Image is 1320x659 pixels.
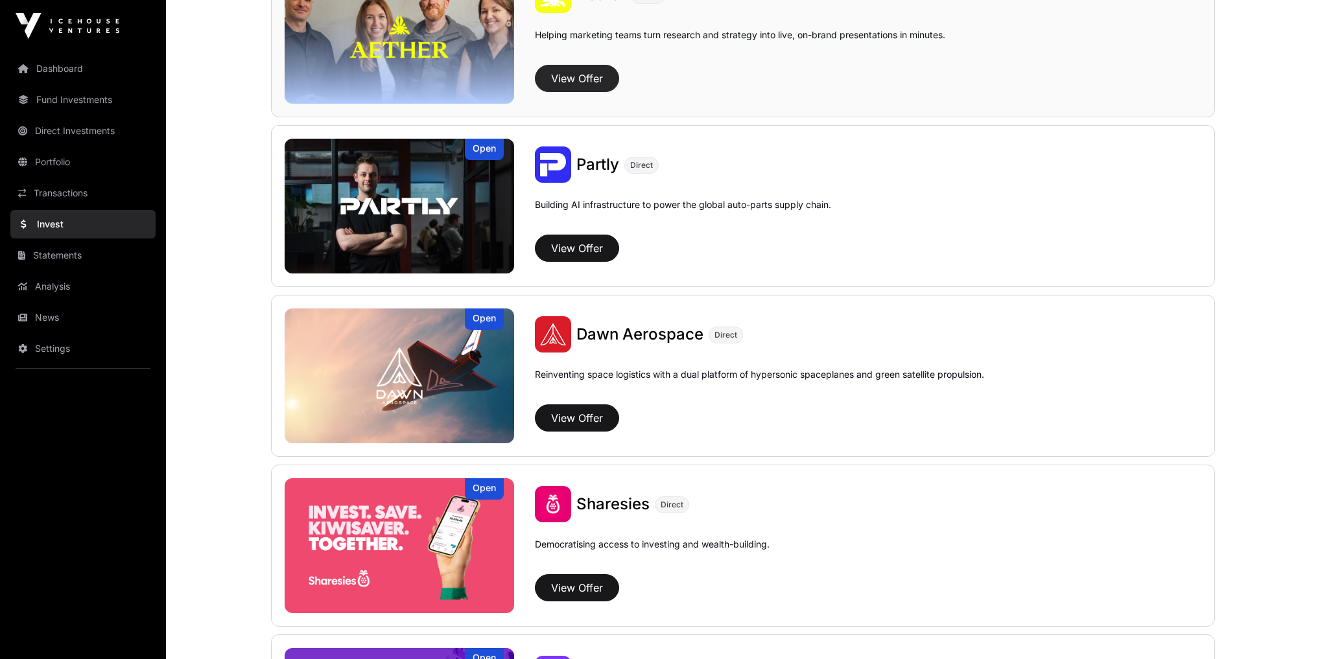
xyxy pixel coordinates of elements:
p: Helping marketing teams turn research and strategy into live, on-brand presentations in minutes. [535,29,945,60]
div: Open [465,308,504,330]
a: Settings [10,334,156,363]
a: Dashboard [10,54,156,83]
a: Transactions [10,179,156,207]
button: View Offer [535,574,619,601]
img: Dawn Aerospace [285,308,514,443]
p: Reinventing space logistics with a dual platform of hypersonic spaceplanes and green satellite pr... [535,368,984,399]
a: Invest [10,210,156,238]
span: Dawn Aerospace [576,325,703,343]
a: PartlyOpen [285,139,514,273]
a: SharesiesOpen [285,478,514,613]
a: Partly [576,154,619,175]
img: Sharesies [535,486,571,522]
a: Dawn AerospaceOpen [285,308,514,443]
a: Portfolio [10,148,156,176]
img: Dawn Aerospace [535,316,571,353]
p: Building AI infrastructure to power the global auto-parts supply chain. [535,198,831,229]
a: Direct Investments [10,117,156,145]
a: Dawn Aerospace [576,324,703,345]
a: Analysis [10,272,156,301]
span: Direct [630,160,653,170]
span: Direct [714,330,737,340]
span: Direct [661,500,683,510]
a: Sharesies [576,494,650,514]
button: View Offer [535,235,619,262]
a: News [10,303,156,332]
div: Open [465,139,504,160]
iframe: Chat Widget [1255,597,1320,659]
button: View Offer [535,404,619,432]
img: Icehouse Ventures Logo [16,13,119,39]
p: Democratising access to investing and wealth-building. [535,538,770,569]
img: Partly [285,139,514,273]
a: Fund Investments [10,86,156,114]
span: Partly [576,155,619,174]
img: Sharesies [285,478,514,613]
span: Sharesies [576,494,650,513]
button: View Offer [535,65,619,92]
div: Open [465,478,504,500]
img: Partly [535,146,571,183]
a: Statements [10,241,156,270]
